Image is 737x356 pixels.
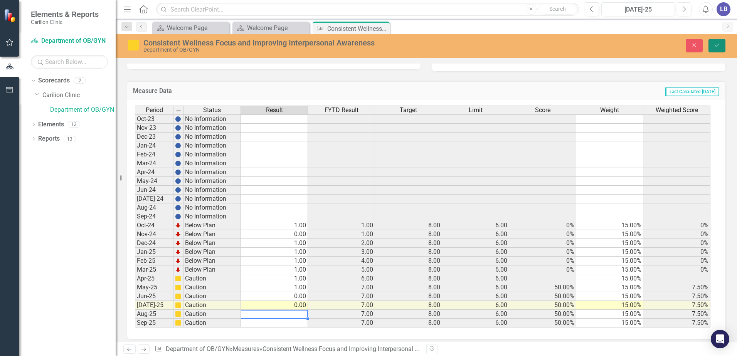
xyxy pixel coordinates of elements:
[375,221,442,230] td: 8.00
[509,248,576,257] td: 0%
[442,319,509,327] td: 6.00
[604,5,672,14] div: [DATE]-25
[135,186,173,195] td: Jun-24
[135,239,173,248] td: Dec-24
[576,239,643,248] td: 15.00%
[643,292,710,301] td: 7.50%
[183,124,241,133] td: No Information
[183,150,241,159] td: No Information
[183,301,241,310] td: Caution
[241,265,308,274] td: 1.00
[183,248,241,257] td: Below Plan
[576,310,643,319] td: 15.00%
[442,230,509,239] td: 6.00
[135,230,173,239] td: Nov-24
[442,239,509,248] td: 6.00
[183,212,241,221] td: No Information
[375,239,442,248] td: 8.00
[183,177,241,186] td: No Information
[183,195,241,203] td: No Information
[135,248,173,257] td: Jan-25
[135,274,173,283] td: Apr-25
[241,239,308,248] td: 1.00
[643,230,710,239] td: 0%
[717,2,730,16] button: LB
[375,292,442,301] td: 8.00
[31,19,99,25] small: Carilion Clinic
[135,124,173,133] td: Nov-23
[308,230,375,239] td: 1.00
[135,265,173,274] td: Mar-25
[183,319,241,327] td: Caution
[375,230,442,239] td: 8.00
[241,257,308,265] td: 1.00
[135,212,173,221] td: Sep-24
[375,319,442,327] td: 8.00
[643,239,710,248] td: 0%
[241,248,308,257] td: 1.00
[50,106,116,114] a: Department of OB/GYN
[375,310,442,319] td: 8.00
[643,248,710,257] td: 0%
[175,125,181,131] img: BgCOk07PiH71IgAAAABJRU5ErkJggg==
[308,274,375,283] td: 6.00
[175,116,181,122] img: BgCOk07PiH71IgAAAABJRU5ErkJggg==
[327,24,388,34] div: Consistent Wellness Focus and Improving Interpersonal Awareness
[308,292,375,301] td: 7.00
[308,301,375,310] td: 7.00
[576,265,643,274] td: 15.00%
[509,265,576,274] td: 0%
[665,87,719,96] span: Last Calculated [DATE]
[643,310,710,319] td: 7.50%
[576,292,643,301] td: 15.00%
[247,23,308,33] div: Welcome Page
[135,195,173,203] td: [DATE]-24
[183,230,241,239] td: Below Plan
[31,55,108,69] input: Search Below...
[241,301,308,310] td: 0.00
[166,345,230,353] a: Department of OB/GYN
[442,221,509,230] td: 6.00
[241,230,308,239] td: 0.00
[175,151,181,158] img: BgCOk07PiH71IgAAAABJRU5ErkJggg==
[175,107,182,114] img: 8DAGhfEEPCf229AAAAAElFTkSuQmCC
[509,221,576,230] td: 0%
[175,222,181,228] img: TnMDeAgwAPMxUmUi88jYAAAAAElFTkSuQmCC
[375,283,442,292] td: 8.00
[175,160,181,166] img: BgCOk07PiH71IgAAAABJRU5ErkJggg==
[509,292,576,301] td: 50.00%
[38,120,64,129] a: Elements
[325,107,358,114] span: FYTD Result
[135,150,173,159] td: Feb-24
[127,39,140,51] img: Caution
[175,178,181,184] img: BgCOk07PiH71IgAAAABJRU5ErkJggg==
[576,301,643,310] td: 15.00%
[175,311,181,317] img: cBAA0RP0Y6D5n+AAAAAElFTkSuQmCC
[135,301,173,310] td: [DATE]-25
[656,107,698,114] span: Weighted Score
[308,221,375,230] td: 1.00
[308,310,375,319] td: 7.00
[262,345,444,353] div: Consistent Wellness Focus and Improving Interpersonal Awareness
[535,107,550,114] span: Score
[175,187,181,193] img: BgCOk07PiH71IgAAAABJRU5ErkJggg==
[175,267,181,273] img: TnMDeAgwAPMxUmUi88jYAAAAAElFTkSuQmCC
[538,4,577,15] button: Search
[576,248,643,257] td: 15.00%
[183,203,241,212] td: No Information
[135,133,173,141] td: Dec-23
[643,301,710,310] td: 7.50%
[600,107,619,114] span: Weight
[576,283,643,292] td: 15.00%
[233,345,259,353] a: Measures
[42,91,116,100] a: Carilion Clinic
[175,293,181,299] img: cBAA0RP0Y6D5n+AAAAAElFTkSuQmCC
[576,230,643,239] td: 15.00%
[183,114,241,124] td: No Information
[375,257,442,265] td: 8.00
[175,231,181,237] img: TnMDeAgwAPMxUmUi88jYAAAAAElFTkSuQmCC
[442,274,509,283] td: 6.00
[74,77,86,84] div: 2
[135,203,173,212] td: Aug-24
